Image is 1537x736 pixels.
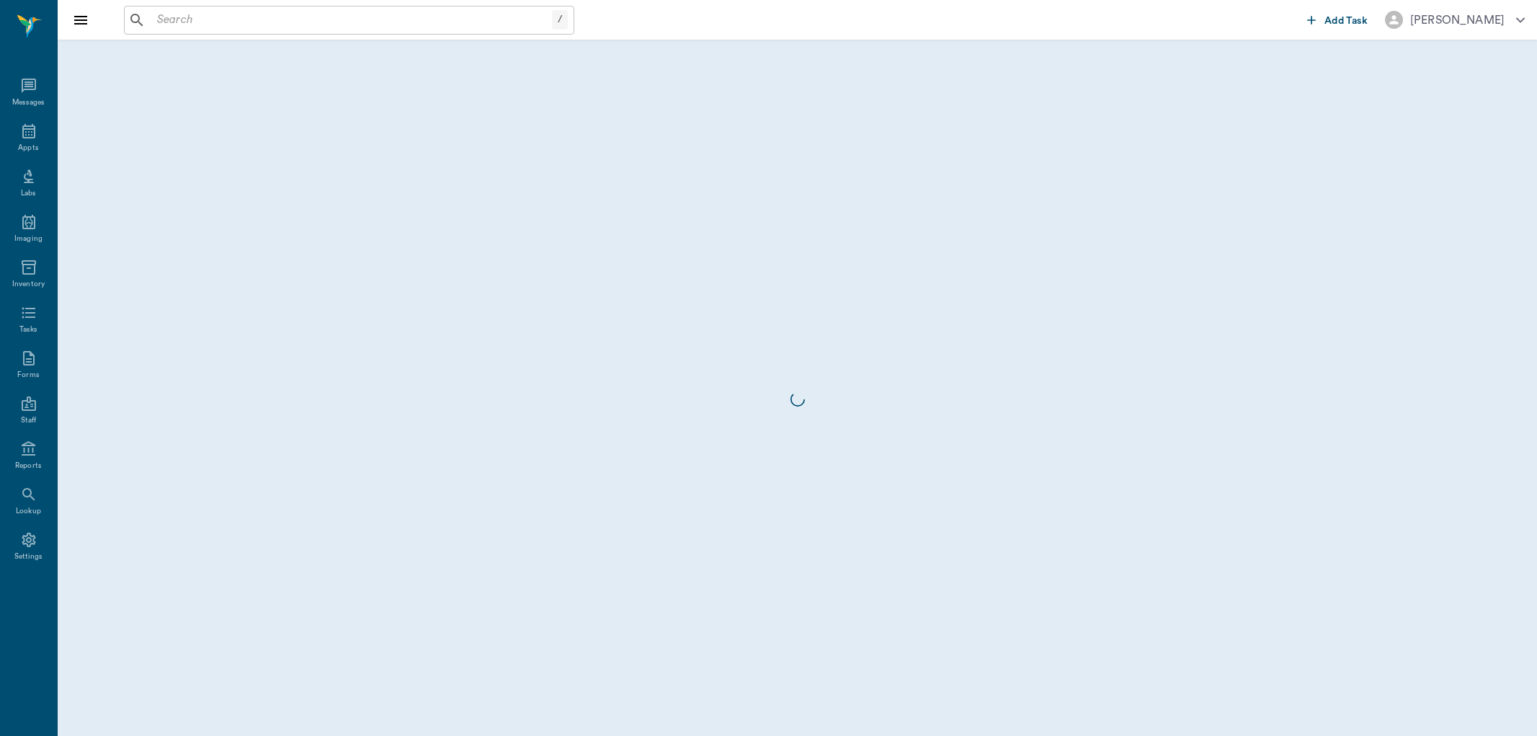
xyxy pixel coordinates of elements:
[19,324,37,335] div: Tasks
[66,6,95,35] button: Close drawer
[552,10,568,30] div: /
[16,506,41,517] div: Lookup
[1301,6,1373,33] button: Add Task
[17,370,39,381] div: Forms
[1373,6,1536,33] button: [PERSON_NAME]
[18,143,38,154] div: Appts
[21,188,36,199] div: Labs
[15,461,42,471] div: Reports
[14,234,43,244] div: Imaging
[21,415,36,426] div: Staff
[1410,12,1505,29] div: [PERSON_NAME]
[151,10,552,30] input: Search
[12,279,45,290] div: Inventory
[14,551,43,562] div: Settings
[12,97,45,108] div: Messages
